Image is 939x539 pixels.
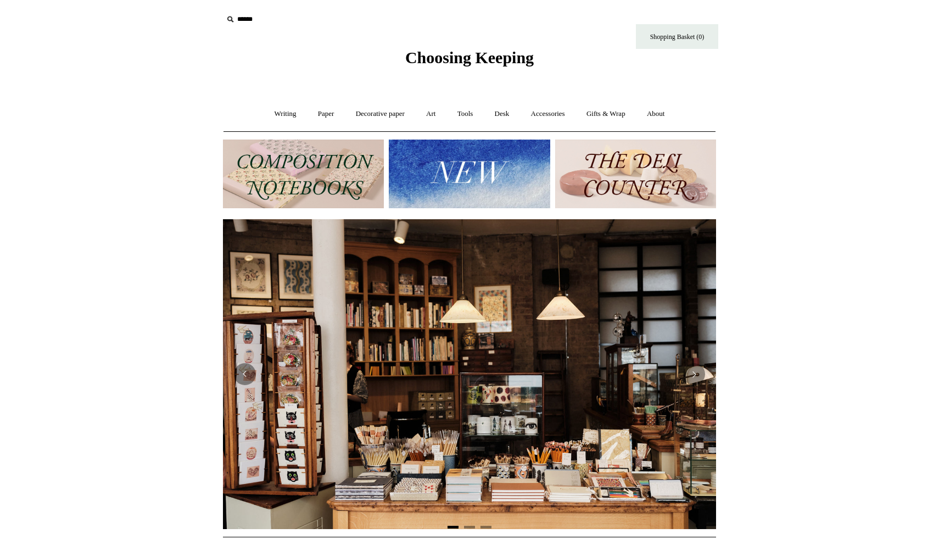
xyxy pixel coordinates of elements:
[405,57,534,65] a: Choosing Keeping
[448,99,483,129] a: Tools
[480,526,491,529] button: Page 3
[464,526,475,529] button: Page 2
[521,99,575,129] a: Accessories
[416,99,445,129] a: Art
[234,363,256,385] button: Previous
[637,99,675,129] a: About
[555,140,716,208] img: The Deli Counter
[577,99,635,129] a: Gifts & Wrap
[265,99,306,129] a: Writing
[448,526,459,529] button: Page 1
[485,99,519,129] a: Desk
[223,140,384,208] img: 202302 Composition ledgers.jpg__PID:69722ee6-fa44-49dd-a067-31375e5d54ec
[683,363,705,385] button: Next
[636,24,718,49] a: Shopping Basket (0)
[308,99,344,129] a: Paper
[223,219,716,529] img: 20250131 INSIDE OF THE SHOP.jpg__PID:b9484a69-a10a-4bde-9e8d-1408d3d5e6ad
[405,48,534,66] span: Choosing Keeping
[346,99,415,129] a: Decorative paper
[389,140,550,208] img: New.jpg__PID:f73bdf93-380a-4a35-bcfe-7823039498e1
